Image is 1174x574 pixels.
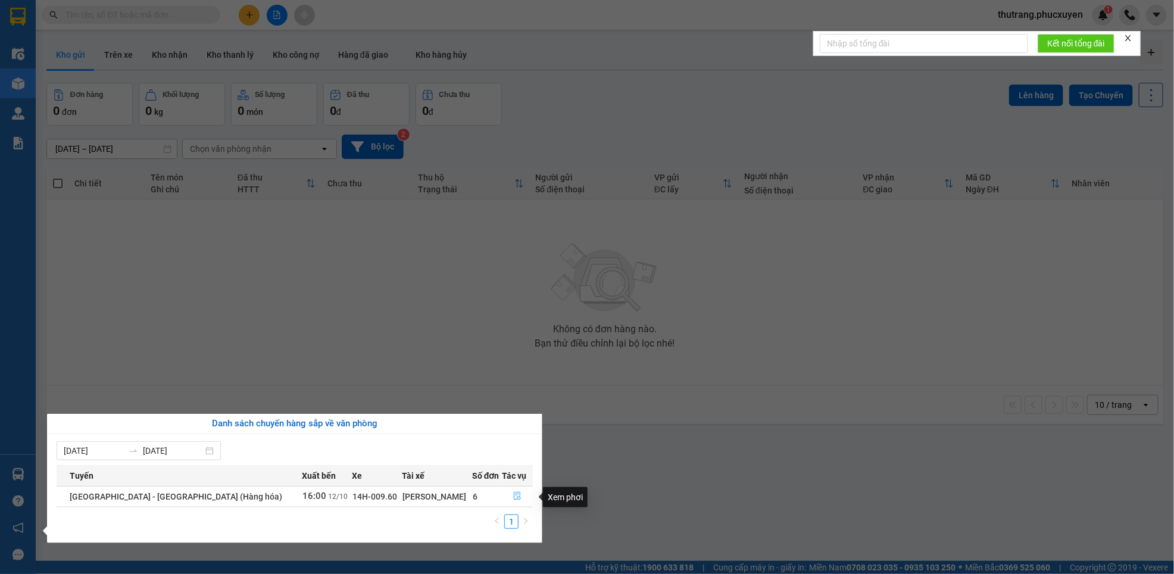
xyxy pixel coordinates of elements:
li: Next Page [519,514,533,529]
li: 1 [504,514,519,529]
li: Previous Page [490,514,504,529]
span: Tác vụ [502,469,526,482]
span: Tuyến [70,469,93,482]
div: [PERSON_NAME] [402,490,472,503]
button: file-done [502,487,532,506]
input: Nhập số tổng đài [820,34,1028,53]
button: left [490,514,504,529]
span: left [494,517,501,525]
button: Kết nối tổng đài [1038,34,1114,53]
div: Danh sách chuyến hàng sắp về văn phòng [57,417,533,431]
input: Đến ngày [143,444,203,457]
span: 6 [473,492,477,501]
span: right [522,517,529,525]
span: Số đơn [472,469,499,482]
a: 1 [505,515,518,528]
span: Kết nối tổng đài [1047,37,1105,50]
input: Từ ngày [64,444,124,457]
span: Tài xế [402,469,424,482]
span: 16:00 [302,491,326,501]
span: Xe [352,469,362,482]
span: 12/10 [328,492,348,501]
button: right [519,514,533,529]
span: swap-right [129,446,138,456]
span: to [129,446,138,456]
div: Xem phơi [543,487,588,507]
span: [GEOGRAPHIC_DATA] - [GEOGRAPHIC_DATA] (Hàng hóa) [70,492,282,501]
span: file-done [513,492,522,501]
span: close [1124,34,1132,42]
span: 14H-009.60 [352,492,397,501]
span: Xuất bến [302,469,336,482]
